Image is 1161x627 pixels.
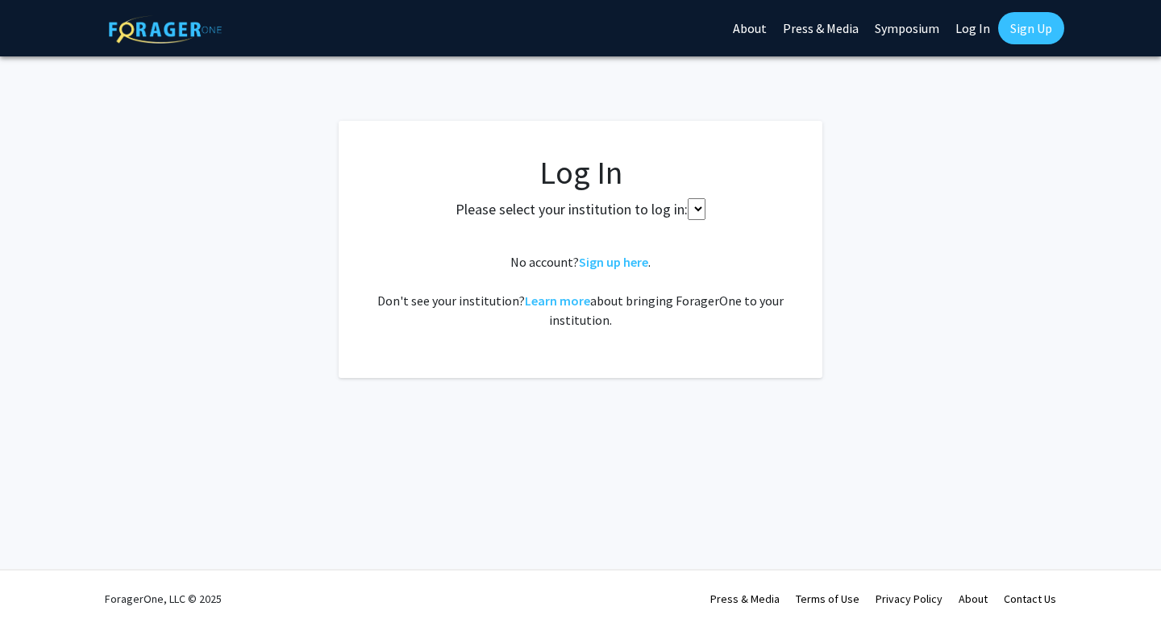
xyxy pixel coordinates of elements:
[109,15,222,44] img: ForagerOne Logo
[371,252,790,330] div: No account? . Don't see your institution? about bringing ForagerOne to your institution.
[959,592,988,606] a: About
[796,592,859,606] a: Terms of Use
[579,254,648,270] a: Sign up here
[12,554,69,615] iframe: Chat
[710,592,780,606] a: Press & Media
[876,592,943,606] a: Privacy Policy
[371,153,790,192] h1: Log In
[998,12,1064,44] a: Sign Up
[456,198,688,220] label: Please select your institution to log in:
[1004,592,1056,606] a: Contact Us
[525,293,590,309] a: Learn more about bringing ForagerOne to your institution
[105,571,222,627] div: ForagerOne, LLC © 2025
